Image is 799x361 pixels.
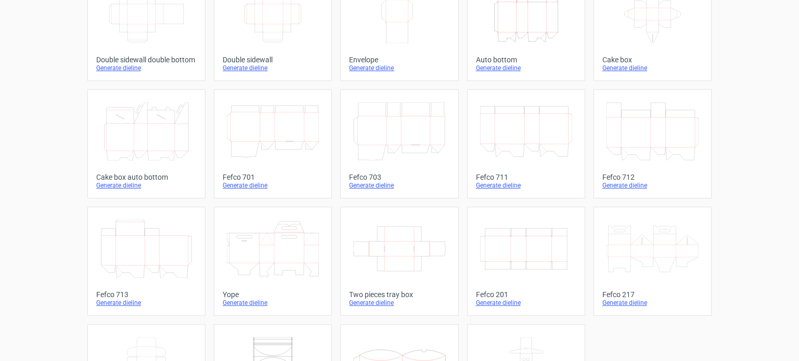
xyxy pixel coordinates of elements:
div: Fefco 703 [349,173,449,181]
div: Generate dieline [602,181,703,190]
div: Generate dieline [349,299,449,307]
a: YopeGenerate dieline [214,207,332,316]
div: Fefco 217 [602,290,703,299]
a: Two pieces tray boxGenerate dieline [340,207,458,316]
div: Generate dieline [96,64,197,72]
div: Generate dieline [476,181,576,190]
div: Fefco 713 [96,290,197,299]
div: Generate dieline [349,64,449,72]
div: Fefco 201 [476,290,576,299]
div: Generate dieline [602,299,703,307]
div: Double sidewall [223,56,323,64]
div: Generate dieline [96,181,197,190]
div: Yope [223,290,323,299]
div: Fefco 711 [476,173,576,181]
div: Generate dieline [223,64,323,72]
div: Auto bottom [476,56,576,64]
div: Generate dieline [476,299,576,307]
div: Double sidewall double bottom [96,56,197,64]
div: Two pieces tray box [349,290,449,299]
a: Fefco 201Generate dieline [467,207,585,316]
div: Generate dieline [476,64,576,72]
div: Generate dieline [349,181,449,190]
div: Envelope [349,56,449,64]
div: Generate dieline [602,64,703,72]
a: Fefco 712Generate dieline [594,89,712,198]
a: Cake box auto bottomGenerate dieline [87,89,205,198]
div: Fefco 712 [602,173,703,181]
div: Fefco 701 [223,173,323,181]
a: Fefco 703Generate dieline [340,89,458,198]
a: Fefco 217Generate dieline [594,207,712,316]
div: Cake box auto bottom [96,173,197,181]
div: Generate dieline [96,299,197,307]
div: Generate dieline [223,181,323,190]
div: Generate dieline [223,299,323,307]
a: Fefco 713Generate dieline [87,207,205,316]
a: Fefco 711Generate dieline [467,89,585,198]
a: Fefco 701Generate dieline [214,89,332,198]
div: Cake box [602,56,703,64]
